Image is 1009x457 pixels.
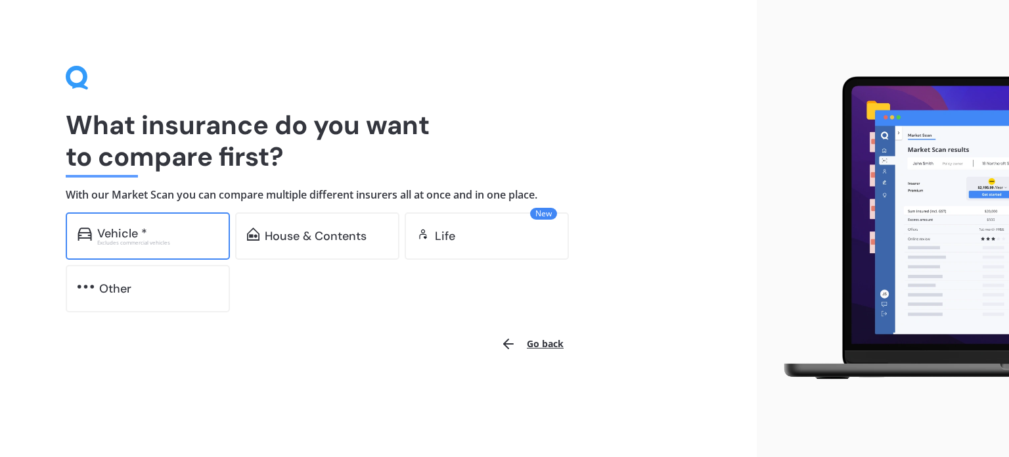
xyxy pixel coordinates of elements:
button: Go back [493,328,572,360]
img: home-and-contents.b802091223b8502ef2dd.svg [247,228,259,241]
div: House & Contents [265,229,367,243]
div: Life [435,229,455,243]
img: car.f15378c7a67c060ca3f3.svg [78,228,92,241]
img: laptop.webp [767,70,1009,387]
img: other.81dba5aafe580aa69f38.svg [78,280,94,293]
div: Excludes commercial vehicles [97,240,218,245]
div: Other [99,282,131,295]
span: New [530,208,557,220]
div: Vehicle * [97,227,147,240]
img: life.f720d6a2d7cdcd3ad642.svg [416,228,430,241]
h1: What insurance do you want to compare first? [66,109,691,172]
h4: With our Market Scan you can compare multiple different insurers all at once and in one place. [66,188,691,202]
